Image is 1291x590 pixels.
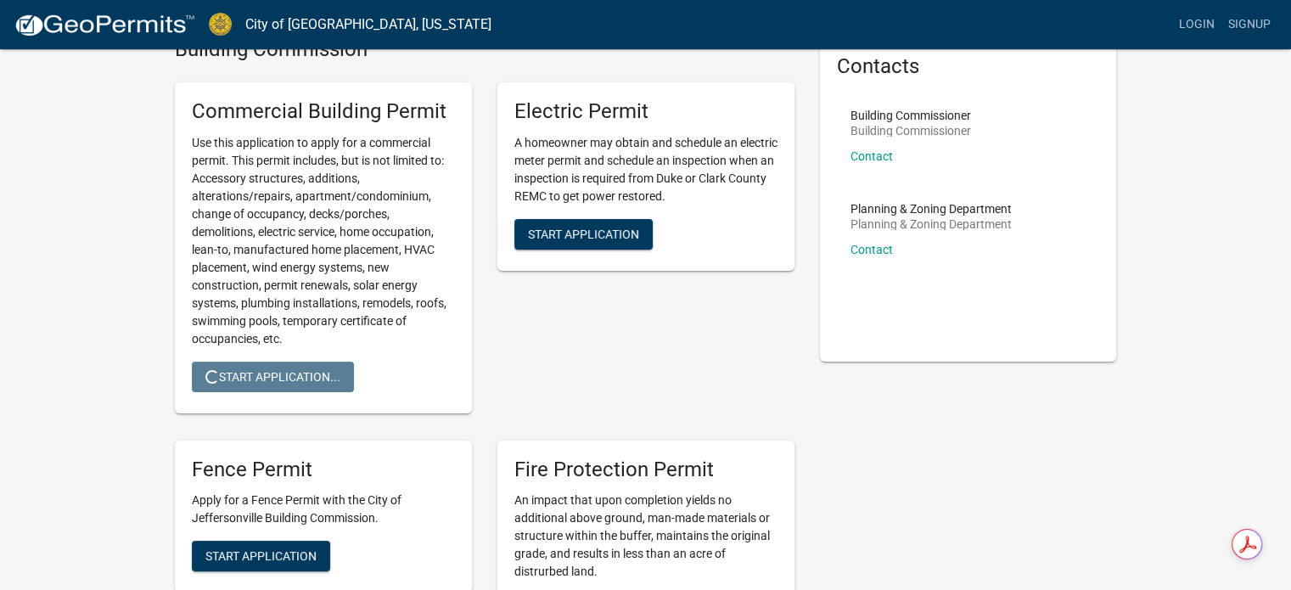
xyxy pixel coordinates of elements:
p: Planning & Zoning Department [850,203,1012,215]
img: City of Jeffersonville, Indiana [209,13,232,36]
a: Contact [850,149,893,163]
a: Signup [1221,8,1277,41]
h5: Fire Protection Permit [514,458,777,482]
a: City of [GEOGRAPHIC_DATA], [US_STATE] [245,10,491,39]
button: Start Application [514,219,653,250]
h4: Building Commission [175,37,794,62]
p: Apply for a Fence Permit with the City of Jeffersonville Building Commission. [192,492,455,527]
button: Start Application... [192,362,354,392]
h5: Fence Permit [192,458,455,482]
p: Building Commissioner [850,110,971,121]
p: Use this application to apply for a commercial permit. This permit includes, but is not limited t... [192,134,455,348]
button: Start Application [192,541,330,571]
span: Start Application [528,227,639,240]
p: A homeowner may obtain and schedule an electric meter permit and schedule an inspection when an i... [514,134,777,205]
span: Start Application... [205,369,340,383]
a: Login [1172,8,1221,41]
p: Planning & Zoning Department [850,218,1012,230]
h5: Electric Permit [514,99,777,124]
p: Building Commissioner [850,125,971,137]
h5: Contacts [837,54,1100,79]
p: An impact that upon completion yields no additional above ground, man-made materials or structure... [514,492,777,581]
a: Contact [850,243,893,256]
span: Start Application [205,549,317,563]
h5: Commercial Building Permit [192,99,455,124]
